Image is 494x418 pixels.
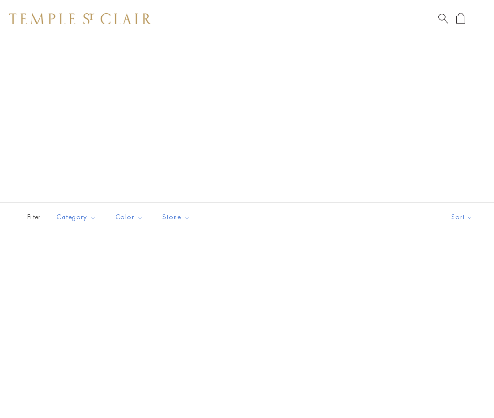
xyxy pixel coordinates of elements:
[430,203,494,232] button: Show sort by
[9,13,151,24] img: Temple St. Clair
[52,211,104,223] span: Category
[158,211,198,223] span: Stone
[108,207,151,228] button: Color
[155,207,198,228] button: Stone
[111,211,151,223] span: Color
[49,207,104,228] button: Category
[456,13,465,24] a: Open Shopping Bag
[473,13,485,24] button: Open navigation
[438,13,448,24] a: Search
